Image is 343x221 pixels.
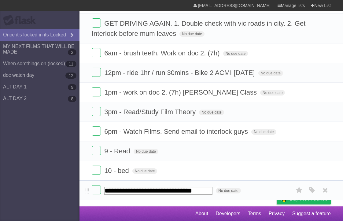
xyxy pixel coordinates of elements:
b: 9 [68,84,76,90]
b: 12 [65,73,76,79]
span: No due date [223,51,248,56]
span: No due date [199,110,224,115]
span: No due date [251,129,276,135]
span: No due date [260,90,285,96]
a: Developers [216,208,240,219]
b: 11 [65,61,76,67]
label: Star task [293,185,305,195]
label: Done [92,68,101,77]
span: Buy me a coffee [290,193,328,204]
label: Done [92,48,101,57]
span: No due date [258,70,283,76]
span: 1pm - work on doc 2. (7h) [PERSON_NAME] Class [104,88,258,96]
span: 10 - bed [104,167,131,174]
label: Done [92,166,101,175]
a: Privacy [269,208,285,219]
b: 2 [68,49,76,55]
span: 12pm - ride 1hr / run 30mins - Bike 2 ACMI [DATE] [104,69,256,77]
span: 6am - brush teeth. Work on doc 2. (7h) [104,49,221,57]
a: Terms [248,208,261,219]
span: 6pm - Watch Films. Send email to interlock guys [104,128,249,135]
span: No due date [132,168,157,174]
label: Done [92,185,101,194]
span: No due date [216,188,241,193]
b: 8 [68,96,76,102]
div: Flask [3,15,40,26]
span: 9 - Read [104,147,131,155]
span: GET DRIVING AGAIN. 1. Double check with vic roads in city. 2. Get Interlock before mum leaves [92,20,305,37]
span: No due date [134,149,158,154]
label: Done [92,18,101,28]
span: 3pm - Read/Study Film Theory [104,108,197,116]
a: About [195,208,208,219]
label: Done [92,87,101,96]
label: Done [92,146,101,155]
span: No due date [179,31,204,37]
label: Done [92,126,101,136]
label: Done [92,107,101,116]
a: Suggest a feature [292,208,331,219]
